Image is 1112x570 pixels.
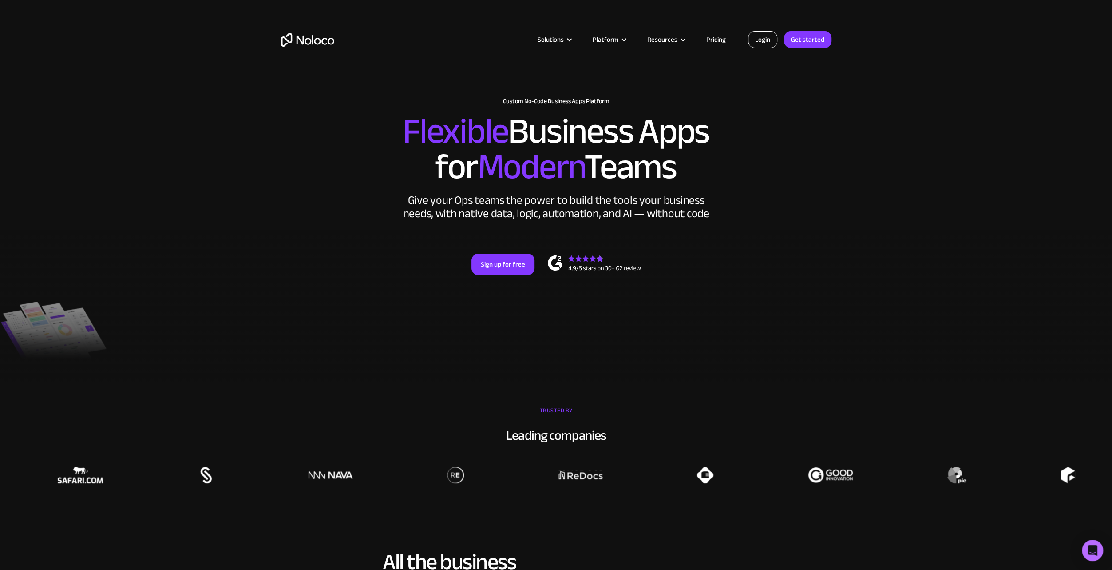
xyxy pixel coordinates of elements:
[636,34,695,45] div: Resources
[1082,540,1103,561] div: Open Intercom Messenger
[526,34,582,45] div: Solutions
[401,194,712,220] div: Give your Ops teams the power to build the tools your business needs, with native data, logic, au...
[281,114,831,185] h2: Business Apps for Teams
[403,98,508,164] span: Flexible
[593,34,618,45] div: Platform
[647,34,677,45] div: Resources
[477,134,584,200] span: Modern
[281,98,831,105] h1: Custom No-Code Business Apps Platform
[582,34,636,45] div: Platform
[538,34,564,45] div: Solutions
[471,254,534,275] a: Sign up for free
[695,34,737,45] a: Pricing
[281,33,334,47] a: home
[784,31,831,48] a: Get started
[748,31,777,48] a: Login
